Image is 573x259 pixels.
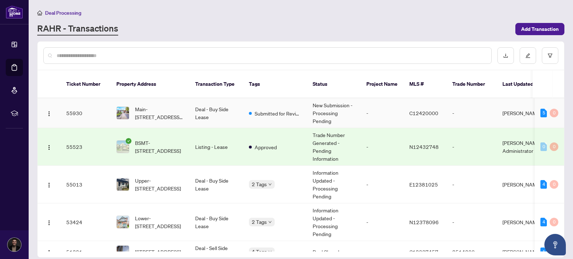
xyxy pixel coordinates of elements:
img: thumbnail-img [117,141,129,153]
span: Main-[STREET_ADDRESS][PERSON_NAME] [135,105,184,121]
span: N12378096 [409,219,439,225]
span: [STREET_ADDRESS] [135,248,181,256]
img: thumbnail-img [117,107,129,119]
td: Information Updated - Processing Pending [307,203,361,241]
td: 55930 [61,98,111,128]
td: Information Updated - Processing Pending [307,166,361,203]
td: New Submission - Processing Pending [307,98,361,128]
span: down [268,220,272,224]
td: - [447,128,497,166]
div: 0 [550,142,558,151]
img: logo [6,5,23,19]
td: Listing - Lease [189,128,243,166]
img: thumbnail-img [117,246,129,258]
span: C12337457 [409,249,438,255]
button: Logo [43,179,55,190]
span: 2 Tags [252,218,267,226]
img: Logo [46,182,52,188]
div: 4 [540,218,547,226]
th: Project Name [361,70,404,98]
td: [PERSON_NAME] [497,98,550,128]
td: Trade Number Generated - Pending Information [307,128,361,166]
span: N12432748 [409,143,439,150]
div: 5 [540,109,547,117]
div: 0 [550,218,558,226]
td: [PERSON_NAME] [497,166,550,203]
td: Deal - Buy Side Lease [189,203,243,241]
td: - [361,166,404,203]
span: 4 Tags [252,248,267,256]
span: Lower-[STREET_ADDRESS] [135,214,184,230]
td: - [361,203,404,241]
span: Add Transaction [521,23,559,35]
span: BSMT-[STREET_ADDRESS] [135,139,184,155]
button: download [497,47,514,64]
span: C12420000 [409,110,438,116]
span: Submitted for Review [255,109,301,117]
div: 1 [540,248,547,256]
th: Trade Number [447,70,497,98]
td: [PERSON_NAME] Administrator [497,128,550,166]
th: Transaction Type [189,70,243,98]
span: home [37,10,42,15]
div: 0 [550,109,558,117]
span: down [268,250,272,254]
th: Tags [243,70,307,98]
td: 53424 [61,203,111,241]
span: 2 Tags [252,180,267,188]
th: MLS # [404,70,447,98]
th: Status [307,70,361,98]
td: [PERSON_NAME] [497,203,550,241]
th: Property Address [111,70,189,98]
button: edit [520,47,536,64]
img: Logo [46,250,52,255]
button: Logo [43,216,55,228]
a: RAHR - Transactions [37,23,118,36]
td: - [447,166,497,203]
span: filter [548,53,553,58]
div: 0 [550,180,558,189]
td: Deal - Buy Side Lease [189,98,243,128]
th: Ticket Number [61,70,111,98]
span: down [268,183,272,186]
button: Logo [43,246,55,258]
td: 55013 [61,166,111,203]
td: - [447,203,497,241]
img: Logo [46,111,52,117]
span: download [503,53,508,58]
img: Logo [46,145,52,150]
div: 4 [540,180,547,189]
button: filter [542,47,558,64]
span: check-circle [126,138,131,144]
td: - [361,98,404,128]
th: Last Updated By [497,70,550,98]
button: Logo [43,107,55,119]
button: Logo [43,141,55,152]
td: - [361,128,404,166]
span: E12381025 [409,181,438,188]
img: Profile Icon [8,238,21,251]
img: thumbnail-img [117,178,129,190]
img: Logo [46,220,52,226]
img: thumbnail-img [117,216,129,228]
td: Deal - Buy Side Lease [189,166,243,203]
span: Approved [255,143,277,151]
div: 0 [540,142,547,151]
td: 55523 [61,128,111,166]
button: Add Transaction [515,23,564,35]
button: Open asap [544,234,566,255]
span: Upper-[STREET_ADDRESS] [135,176,184,192]
span: Deal Processing [45,10,81,16]
td: - [447,98,497,128]
span: edit [525,53,530,58]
